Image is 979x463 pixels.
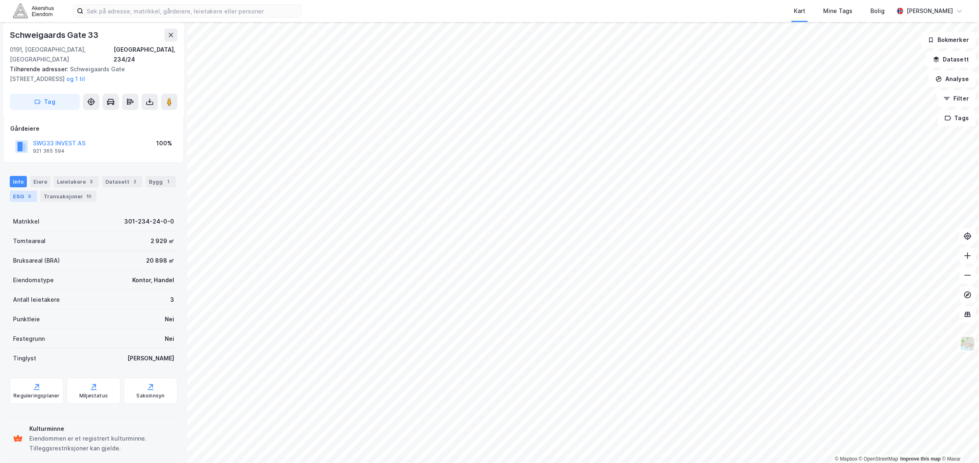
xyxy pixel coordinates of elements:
[13,353,36,363] div: Tinglyst
[13,334,45,344] div: Festegrunn
[960,336,975,351] img: Z
[40,191,96,202] div: Transaksjoner
[13,295,60,305] div: Antall leietakere
[33,148,65,154] div: 921 365 594
[85,192,93,200] div: 10
[127,353,174,363] div: [PERSON_NAME]
[929,71,976,87] button: Analyse
[823,6,852,16] div: Mine Tags
[10,45,114,64] div: 0191, [GEOGRAPHIC_DATA], [GEOGRAPHIC_DATA]
[13,256,60,266] div: Bruksareal (BRA)
[13,275,54,285] div: Eiendomstype
[10,94,80,110] button: Tag
[10,64,171,84] div: Schweigaards Gate [STREET_ADDRESS]
[131,178,139,186] div: 2
[13,217,39,226] div: Matrikkel
[165,334,174,344] div: Nei
[29,434,174,453] div: Eiendommen er et registrert kulturminne. Tilleggsrestriksjoner kan gjelde.
[29,424,174,434] div: Kulturminne
[13,314,40,324] div: Punktleie
[13,4,54,18] img: akershus-eiendom-logo.9091f326c980b4bce74ccdd9f866810c.svg
[13,236,46,246] div: Tomteareal
[114,45,177,64] div: [GEOGRAPHIC_DATA], 234/24
[137,393,165,399] div: Saksinnsyn
[938,424,979,463] div: Kontrollprogram for chat
[10,29,100,42] div: Schweigaards Gate 33
[900,456,941,462] a: Improve this map
[10,66,70,72] span: Tilhørende adresser:
[10,124,177,134] div: Gårdeiere
[165,314,174,324] div: Nei
[170,295,174,305] div: 3
[937,90,976,107] button: Filter
[13,393,59,399] div: Reguleringsplaner
[146,256,174,266] div: 20 898 ㎡
[10,176,27,187] div: Info
[124,217,174,226] div: 301-234-24-0-0
[146,176,176,187] div: Bygg
[859,456,898,462] a: OpenStreetMap
[30,176,50,187] div: Eiere
[938,110,976,126] button: Tags
[938,424,979,463] iframe: Chat Widget
[102,176,142,187] div: Datasett
[87,178,96,186] div: 3
[26,192,34,200] div: 3
[907,6,953,16] div: [PERSON_NAME]
[794,6,805,16] div: Kart
[79,393,108,399] div: Miljøstatus
[151,236,174,246] div: 2 929 ㎡
[156,138,172,148] div: 100%
[54,176,99,187] div: Leietakere
[921,32,976,48] button: Bokmerker
[10,191,37,202] div: ESG
[835,456,857,462] a: Mapbox
[926,51,976,68] button: Datasett
[870,6,885,16] div: Bolig
[132,275,174,285] div: Kontor, Handel
[164,178,173,186] div: 1
[83,5,301,17] input: Søk på adresse, matrikkel, gårdeiere, leietakere eller personer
